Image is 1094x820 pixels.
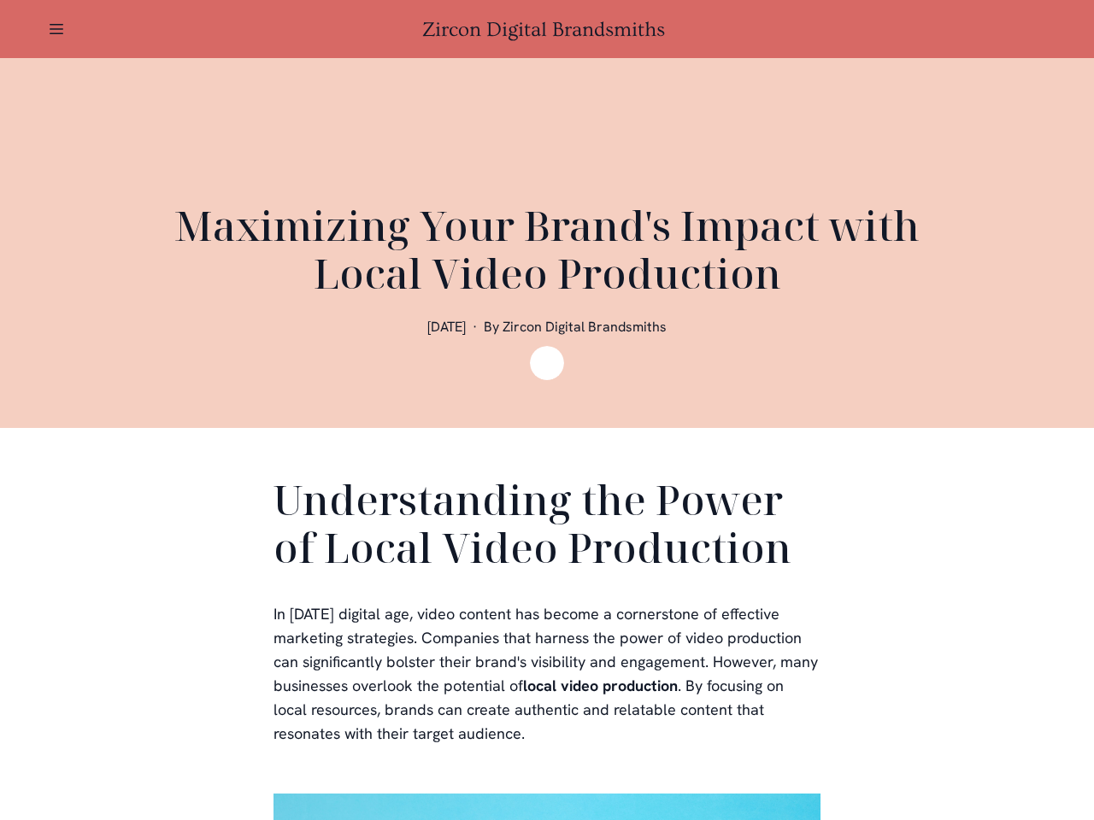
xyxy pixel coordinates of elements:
[473,318,477,336] span: ·
[422,18,672,41] a: Zircon Digital Brandsmiths
[523,676,678,695] b: local video production
[530,346,564,380] img: Zircon Digital Brandsmiths
[427,318,466,336] span: [DATE]
[273,602,820,746] p: In [DATE] digital age, video content has become a cornerstone of effective marketing strategies. ...
[137,202,957,297] h1: Maximizing Your Brand's Impact with Local Video Production
[484,318,667,336] span: By Zircon Digital Brandsmiths
[273,476,820,578] h2: Understanding the Power of Local Video Production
